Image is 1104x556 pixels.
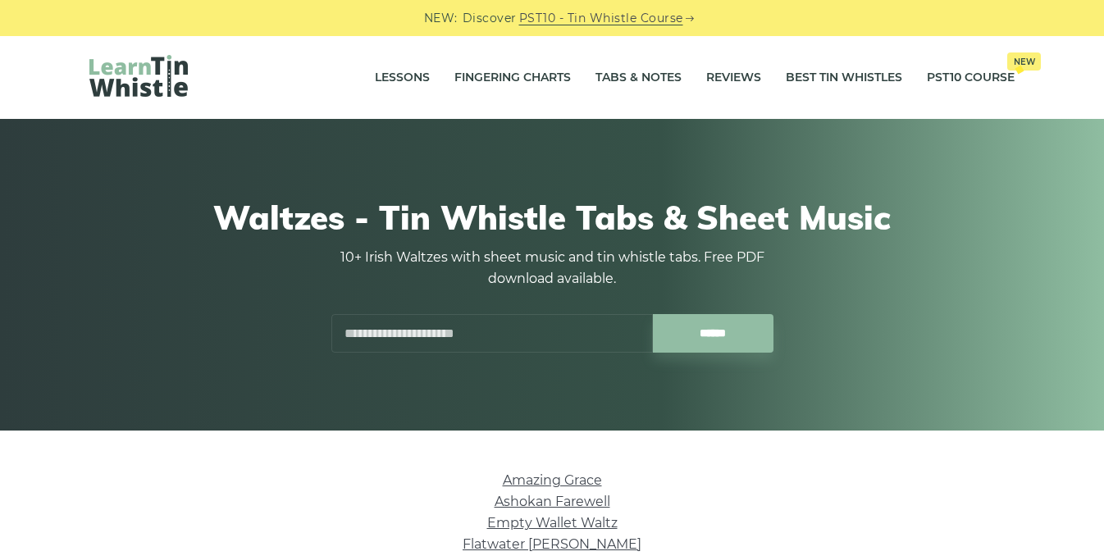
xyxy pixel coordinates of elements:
[495,494,610,509] a: Ashokan Farewell
[595,57,682,98] a: Tabs & Notes
[463,536,641,552] a: Flatwater [PERSON_NAME]
[503,472,602,488] a: Amazing Grace
[487,515,618,531] a: Empty Wallet Waltz
[786,57,902,98] a: Best Tin Whistles
[706,57,761,98] a: Reviews
[454,57,571,98] a: Fingering Charts
[331,247,773,289] p: 10+ Irish Waltzes with sheet music and tin whistle tabs. Free PDF download available.
[375,57,430,98] a: Lessons
[927,57,1015,98] a: PST10 CourseNew
[89,198,1015,237] h1: Waltzes - Tin Whistle Tabs & Sheet Music
[1007,52,1041,71] span: New
[89,55,188,97] img: LearnTinWhistle.com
